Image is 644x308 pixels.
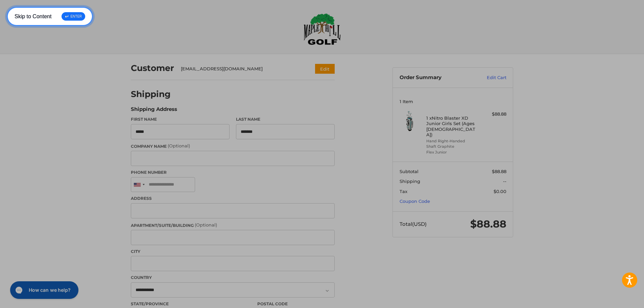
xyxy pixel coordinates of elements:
[400,198,430,204] a: Coupon Code
[400,189,407,194] span: Tax
[426,115,478,137] h4: 1 x Nitro Blaster XD Junior Girls Set (Ages [DEMOGRAPHIC_DATA])
[236,116,335,122] label: Last Name
[426,138,478,144] li: Hand Right-Handed
[494,189,506,194] span: $0.00
[257,301,335,307] label: Postal Code
[131,105,177,116] legend: Shipping Address
[472,74,506,81] a: Edit Cart
[400,179,420,184] span: Shipping
[492,169,506,174] span: $88.88
[426,149,478,155] li: Flex Junior
[131,169,335,175] label: Phone Number
[131,275,335,281] label: Country
[400,169,419,174] span: Subtotal
[195,222,217,228] small: (Optional)
[400,221,427,227] span: Total (USD)
[168,143,190,148] small: (Optional)
[400,74,472,81] h3: Order Summary
[470,218,506,230] span: $88.88
[304,13,341,45] img: Maple Hill Golf
[131,89,171,99] h2: Shipping
[480,111,506,118] div: $88.88
[315,64,335,74] button: Edit
[131,143,335,149] label: Company Name
[131,177,147,192] div: United States: +1
[7,279,80,301] iframe: Gorgias live chat messenger
[131,301,251,307] label: State/Province
[426,144,478,149] li: Shaft Graphite
[131,195,335,202] label: Address
[131,222,335,229] label: Apartment/Suite/Building
[400,99,506,104] h3: 1 Item
[503,179,506,184] span: --
[131,63,174,73] h2: Customer
[131,248,335,255] label: City
[131,116,230,122] label: First Name
[181,66,302,72] div: [EMAIL_ADDRESS][DOMAIN_NAME]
